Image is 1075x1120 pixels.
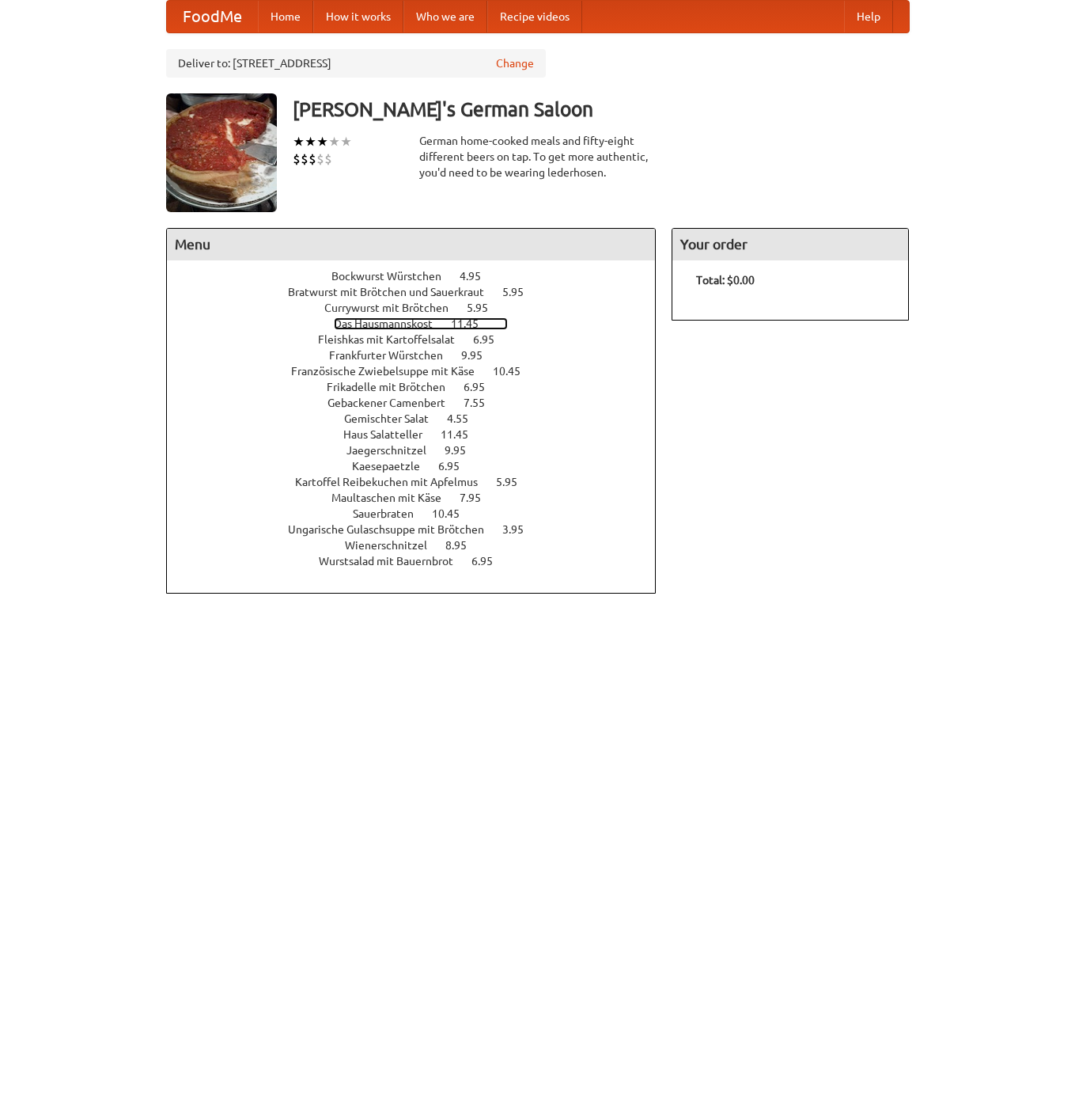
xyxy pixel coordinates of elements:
a: Haus Salatteller 11.45 [343,428,498,441]
span: 7.55 [464,397,501,409]
li: ★ [328,133,340,150]
span: Kartoffel Reibekuchen mit Apfelmus [295,476,494,488]
span: 5.95 [502,286,539,298]
span: 6.95 [438,460,475,473]
span: Bockwurst Würstchen [331,270,457,283]
span: 8.95 [445,539,483,552]
li: $ [324,150,332,168]
span: 10.45 [432,507,475,520]
li: ★ [316,133,328,150]
span: Frankfurter Würstchen [329,349,459,362]
a: Ungarische Gulaschsuppe mit Brötchen 3.95 [288,523,553,536]
span: 10.45 [493,365,536,378]
li: $ [316,150,324,168]
a: Recipe videos [487,1,582,32]
a: Home [258,1,313,32]
a: Wienerschnitzel 8.95 [345,539,496,552]
a: Französische Zwiebelsuppe mit Käse 10.45 [291,365,550,378]
span: Gemischter Salat [344,412,445,425]
a: Who we are [403,1,487,32]
li: $ [293,150,301,168]
a: Change [496,55,534,71]
span: 4.55 [447,412,484,425]
h4: Menu [167,229,656,260]
a: Bockwurst Würstchen 4.95 [331,270,510,283]
span: Maultaschen mit Käse [331,492,457,504]
span: Fleishkas mit Kartoffelsalat [318,333,471,346]
span: 7.95 [460,492,497,504]
a: Kaesepaetzle 6.95 [352,460,489,473]
span: Currywurst mit Brötchen [324,302,464,314]
span: Das Hausmannskost [334,317,449,330]
span: Ungarische Gulaschsuppe mit Brötchen [288,523,500,536]
a: Fleishkas mit Kartoffelsalat 6.95 [318,333,524,346]
span: 11.45 [451,317,494,330]
h4: Your order [672,229,908,260]
li: $ [301,150,308,168]
a: Bratwurst mit Brötchen und Sauerkraut 5.95 [288,286,553,298]
span: 9.95 [461,349,498,362]
img: angular.jpg [166,93,277,212]
a: Gemischter Salat 4.55 [344,412,498,425]
a: Gebackener Camenbert 7.55 [327,397,514,409]
li: $ [308,150,316,168]
span: 6.95 [471,555,509,568]
a: FoodMe [167,1,258,32]
span: Französische Zwiebelsuppe mit Käse [291,365,490,378]
b: Total: $0.00 [696,274,755,287]
a: Currywurst mit Brötchen 5.95 [324,302,517,314]
span: 6.95 [464,381,501,393]
span: 3.95 [502,523,539,536]
li: ★ [305,133,316,150]
li: ★ [340,133,352,150]
a: Das Hausmannskost 11.45 [334,317,508,330]
span: 11.45 [441,428,484,441]
a: Frikadelle mit Brötchen 6.95 [327,381,514,393]
span: Haus Salatteller [343,428,438,441]
a: Frankfurter Würstchen 9.95 [329,349,512,362]
a: Jaegerschnitzel 9.95 [346,444,495,457]
span: 6.95 [473,333,510,346]
a: Kartoffel Reibekuchen mit Apfelmus 5.95 [295,476,547,488]
a: Help [844,1,893,32]
span: 4.95 [460,270,497,283]
span: 5.95 [467,302,504,314]
a: Wurstsalad mit Bauernbrot 6.95 [319,555,522,568]
span: 9.95 [445,444,482,457]
li: ★ [293,133,305,150]
span: Frikadelle mit Brötchen [327,381,461,393]
span: 5.95 [496,476,533,488]
span: Bratwurst mit Brötchen und Sauerkraut [288,286,500,298]
h3: [PERSON_NAME]'s German Saloon [293,93,910,125]
span: Kaesepaetzle [352,460,436,473]
a: Maultaschen mit Käse 7.95 [331,492,510,504]
div: German home-cooked meals and fifty-eight different beers on tap. To get more authentic, you'd nee... [419,133,657,180]
span: Gebackener Camenbert [327,397,461,409]
a: How it works [313,1,403,32]
span: Wurstsalad mit Bauernbrot [319,555,469,568]
span: Sauerbraten [353,507,430,520]
div: Deliver to: [STREET_ADDRESS] [166,49,546,78]
span: Wienerschnitzel [345,539,443,552]
span: Jaegerschnitzel [346,444,442,457]
a: Sauerbraten 10.45 [353,507,489,520]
